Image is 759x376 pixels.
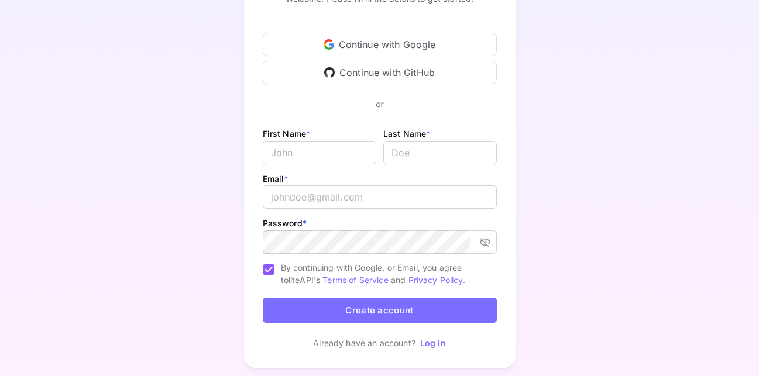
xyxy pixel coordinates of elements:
div: Continue with Google [263,33,497,56]
button: Create account [263,298,497,323]
a: Terms of Service [322,275,388,285]
input: John [263,141,376,164]
label: First Name [263,129,311,139]
label: Email [263,174,289,184]
input: johndoe@gmail.com [263,185,497,209]
a: Log in [420,338,446,348]
label: Last Name [383,129,431,139]
p: Already have an account? [313,337,415,349]
label: Password [263,218,307,228]
span: By continuing with Google, or Email, you agree to liteAPI's and [281,261,487,286]
input: Doe [383,141,497,164]
a: Privacy Policy. [408,275,465,285]
div: Continue with GitHub [263,61,497,84]
button: toggle password visibility [475,232,496,253]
